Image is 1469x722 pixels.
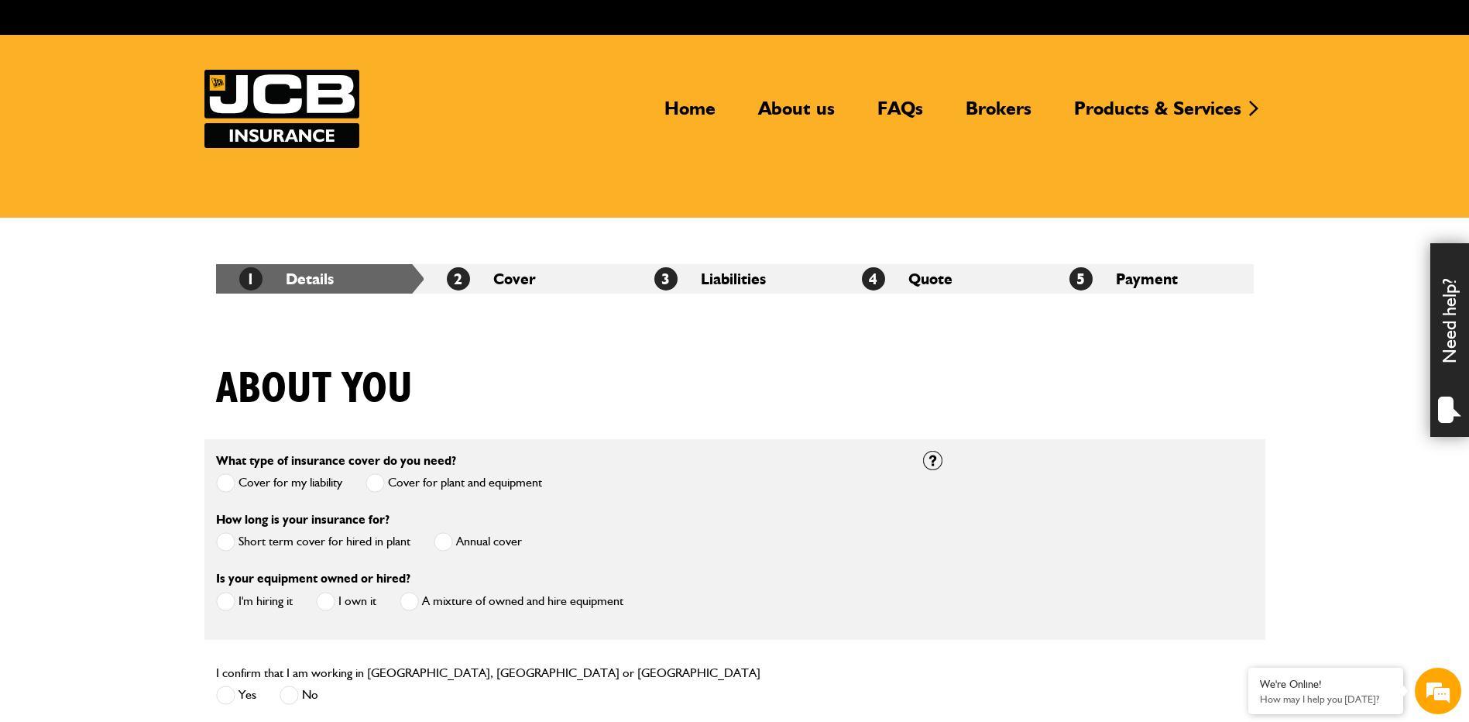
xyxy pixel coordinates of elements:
a: Products & Services [1062,97,1253,132]
label: Cover for plant and equipment [366,473,542,493]
li: Liabilities [631,264,839,294]
h1: About you [216,363,413,415]
span: 5 [1069,267,1093,291]
label: How long is your insurance for? [216,514,390,526]
span: 3 [654,267,678,291]
a: Brokers [954,97,1043,132]
li: Cover [424,264,631,294]
span: 2 [447,267,470,291]
span: 4 [862,267,885,291]
img: JCB Insurance Services logo [204,70,359,148]
label: Annual cover [434,532,522,552]
li: Details [216,264,424,294]
label: I confirm that I am working in [GEOGRAPHIC_DATA], [GEOGRAPHIC_DATA] or [GEOGRAPHIC_DATA] [216,667,760,679]
div: Need help? [1430,243,1469,437]
label: Yes [216,686,256,705]
label: I'm hiring it [216,592,293,611]
label: Cover for my liability [216,473,342,493]
p: How may I help you today? [1260,693,1392,705]
label: What type of insurance cover do you need? [216,455,456,467]
a: JCB Insurance Services [204,70,359,148]
a: FAQs [866,97,935,132]
li: Payment [1046,264,1254,294]
span: 1 [239,267,263,291]
label: No [280,686,318,705]
div: We're Online! [1260,678,1392,691]
a: Home [653,97,727,132]
li: Quote [839,264,1046,294]
label: A mixture of owned and hire equipment [400,592,623,611]
a: About us [747,97,846,132]
label: I own it [316,592,376,611]
label: Is your equipment owned or hired? [216,572,410,585]
label: Short term cover for hired in plant [216,532,410,552]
